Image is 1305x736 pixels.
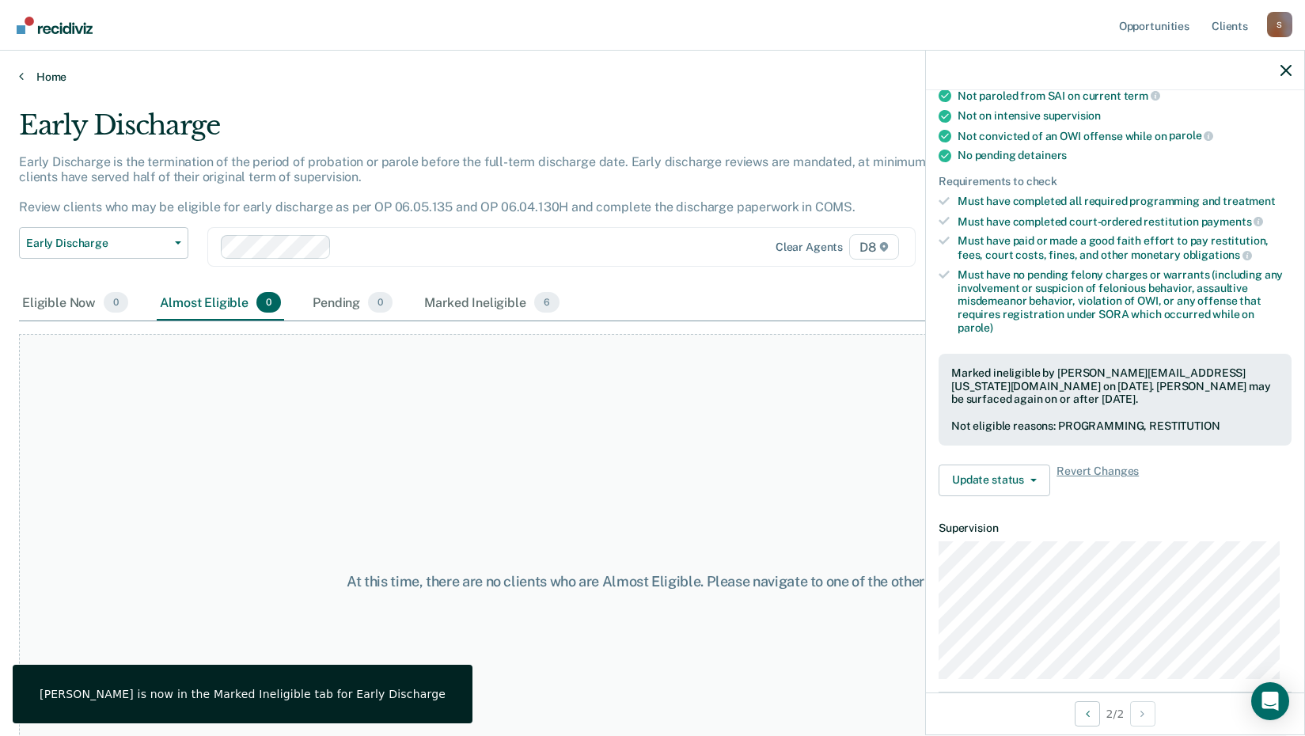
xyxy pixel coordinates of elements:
[157,286,284,321] div: Almost Eligible
[1267,12,1292,37] div: S
[951,366,1279,406] div: Marked ineligible by [PERSON_NAME][EMAIL_ADDRESS][US_STATE][DOMAIN_NAME] on [DATE]. [PERSON_NAME]...
[368,292,393,313] span: 0
[958,195,1292,208] div: Must have completed all required programming and
[19,109,998,154] div: Early Discharge
[1043,109,1101,122] span: supervision
[939,522,1292,535] dt: Supervision
[958,149,1292,162] div: No pending
[926,692,1304,734] div: 2 / 2
[849,234,899,260] span: D8
[958,89,1292,103] div: Not paroled from SAI on current
[939,175,1292,188] div: Requirements to check
[17,17,93,34] img: Recidiviz
[958,129,1292,143] div: Not convicted of an OWI offense while on
[951,419,1279,433] div: Not eligible reasons: PROGRAMMING, RESTITUTION
[309,286,396,321] div: Pending
[534,292,560,313] span: 6
[1075,701,1100,727] button: Previous Opportunity
[958,321,993,334] span: parole)
[19,70,1286,84] a: Home
[336,573,969,590] div: At this time, there are no clients who are Almost Eligible. Please navigate to one of the other t...
[1130,701,1155,727] button: Next Opportunity
[104,292,128,313] span: 0
[19,154,960,215] p: Early Discharge is the termination of the period of probation or parole before the full-term disc...
[256,292,281,313] span: 0
[939,465,1050,496] button: Update status
[958,234,1292,261] div: Must have paid or made a good faith effort to pay restitution, fees, court costs, fines, and othe...
[958,214,1292,229] div: Must have completed court-ordered restitution
[776,241,843,254] div: Clear agents
[421,286,563,321] div: Marked Ineligible
[40,687,446,701] div: [PERSON_NAME] is now in the Marked Ineligible tab for Early Discharge
[1267,12,1292,37] button: Profile dropdown button
[958,109,1292,123] div: Not on intensive
[1018,149,1067,161] span: detainers
[1183,248,1252,261] span: obligations
[1169,129,1213,142] span: parole
[1124,89,1160,102] span: term
[1251,682,1289,720] div: Open Intercom Messenger
[958,268,1292,335] div: Must have no pending felony charges or warrants (including any involvement or suspicion of feloni...
[26,237,169,250] span: Early Discharge
[1201,215,1264,228] span: payments
[1057,465,1139,496] span: Revert Changes
[1223,195,1276,207] span: treatment
[19,286,131,321] div: Eligible Now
